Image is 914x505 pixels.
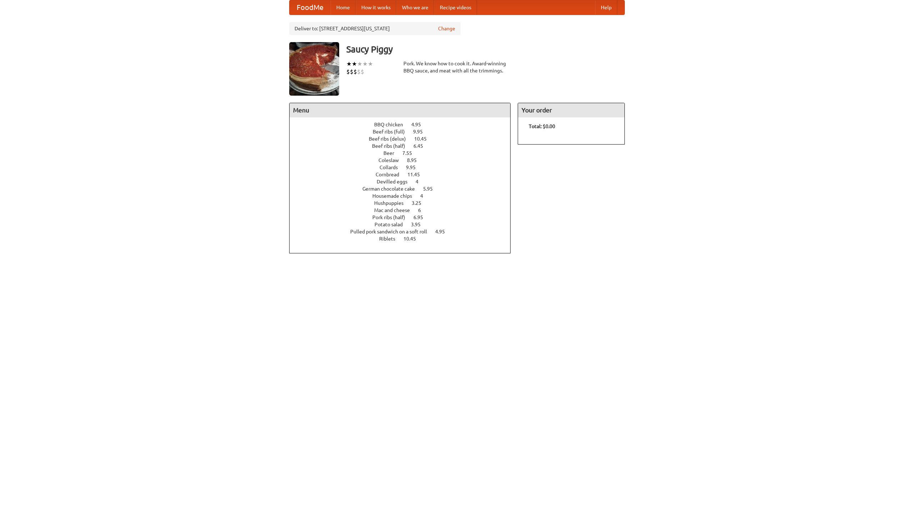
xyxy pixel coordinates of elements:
li: ★ [357,60,362,68]
li: ★ [352,60,357,68]
span: 3.95 [411,222,428,227]
a: Home [331,0,356,15]
a: BBQ chicken 4.95 [374,122,434,127]
img: angular.jpg [289,42,339,96]
span: 9.95 [413,129,430,135]
a: Pulled pork sandwich on a soft roll 4.95 [350,229,458,234]
li: $ [350,68,353,76]
div: Pork. We know how to cook it. Award-winning BBQ sauce, and meat with all the trimmings. [403,60,511,74]
span: Mac and cheese [374,207,417,213]
span: Devilled eggs [377,179,415,185]
li: $ [357,68,361,76]
span: 7.55 [402,150,419,156]
span: Potato salad [375,222,410,227]
li: $ [346,68,350,76]
span: 6.95 [413,214,430,220]
span: Cornbread [376,172,406,177]
li: ★ [362,60,368,68]
a: Housemade chips 4 [372,193,436,199]
span: 5.95 [423,186,440,192]
a: How it works [356,0,396,15]
a: FoodMe [290,0,331,15]
span: BBQ chicken [374,122,410,127]
span: Beef ribs (delux) [369,136,413,142]
span: Pork ribs (half) [372,214,412,220]
span: 6 [418,207,428,213]
span: 4 [416,179,426,185]
span: 4 [420,193,430,199]
h4: Menu [290,103,510,117]
a: Change [438,25,455,32]
h4: Your order [518,103,624,117]
a: Coleslaw 8.95 [378,157,430,163]
a: Recipe videos [434,0,477,15]
a: Help [595,0,617,15]
span: 8.95 [407,157,424,163]
span: 10.45 [403,236,423,242]
span: 10.45 [414,136,434,142]
span: Beef ribs (half) [372,143,412,149]
a: Collards 9.95 [380,165,429,170]
a: Devilled eggs 4 [377,179,432,185]
span: 4.95 [435,229,452,234]
span: Hushpuppies [374,200,411,206]
span: Collards [380,165,405,170]
span: Housemade chips [372,193,419,199]
span: 11.45 [407,172,427,177]
span: 4.95 [411,122,428,127]
a: Pork ribs (half) 6.95 [372,214,436,220]
span: Beef ribs (full) [373,129,412,135]
li: $ [361,68,364,76]
li: ★ [346,60,352,68]
span: 6.45 [413,143,430,149]
a: Riblets 10.45 [379,236,429,242]
a: Beef ribs (half) 6.45 [372,143,436,149]
h3: Saucy Piggy [346,42,625,56]
a: Hushpuppies 3.25 [374,200,435,206]
a: German chocolate cake 5.95 [362,186,446,192]
span: Beer [383,150,401,156]
span: 3.25 [412,200,428,206]
span: Coleslaw [378,157,406,163]
span: 9.95 [406,165,423,170]
a: Cornbread 11.45 [376,172,433,177]
a: Beer 7.55 [383,150,425,156]
b: Total: $0.00 [529,123,555,129]
li: $ [353,68,357,76]
a: Beef ribs (delux) 10.45 [369,136,440,142]
span: Pulled pork sandwich on a soft roll [350,229,434,234]
li: ★ [368,60,373,68]
a: Mac and cheese 6 [374,207,434,213]
a: Who we are [396,0,434,15]
div: Deliver to: [STREET_ADDRESS][US_STATE] [289,22,461,35]
span: Riblets [379,236,402,242]
span: German chocolate cake [362,186,422,192]
a: Beef ribs (full) 9.95 [373,129,436,135]
a: Potato salad 3.95 [375,222,434,227]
